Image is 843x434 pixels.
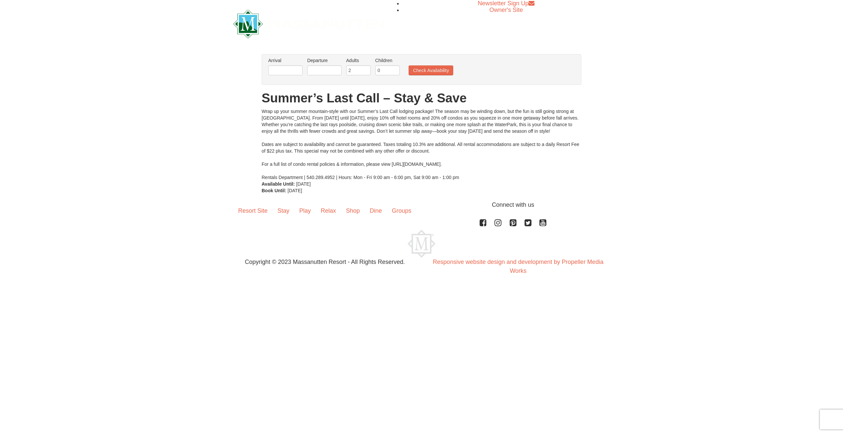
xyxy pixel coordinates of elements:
a: Relax [316,200,341,221]
a: Shop [341,200,365,221]
div: Wrap up your summer mountain-style with our Summer’s Last Call lodging package! The season may be... [262,108,581,181]
a: Massanutten Resort [233,15,385,31]
img: Massanutten Resort Logo [408,230,435,258]
a: Play [294,200,316,221]
strong: Book Until: [262,188,286,193]
span: [DATE] [296,181,311,187]
a: Resort Site [233,200,273,221]
a: Owner's Site [490,7,523,13]
label: Adults [346,57,371,64]
strong: Available Until: [262,181,295,187]
button: Check Availability [409,65,453,75]
a: Responsive website design and development by Propeller Media Works [433,259,603,274]
label: Departure [307,57,342,64]
span: [DATE] [288,188,302,193]
img: Massanutten Resort Logo [233,10,385,38]
a: Groups [387,200,416,221]
a: Dine [365,200,387,221]
label: Arrival [268,57,303,64]
h1: Summer’s Last Call – Stay & Save [262,91,581,105]
a: Stay [273,200,294,221]
p: Copyright © 2023 Massanutten Resort - All Rights Reserved. [228,258,421,267]
p: Connect with us [233,200,610,209]
label: Children [375,57,400,64]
